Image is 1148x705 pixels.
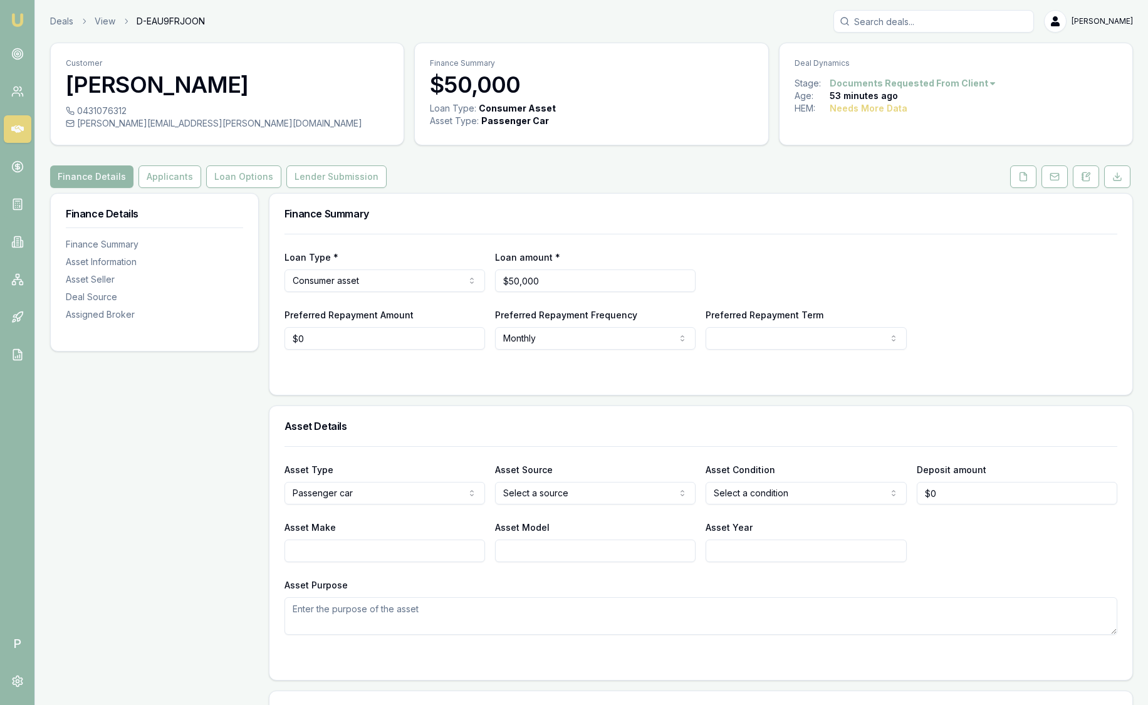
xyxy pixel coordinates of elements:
[795,102,830,115] div: HEM:
[706,522,753,533] label: Asset Year
[430,102,476,115] div: Loan Type:
[495,464,553,475] label: Asset Source
[495,522,550,533] label: Asset Model
[138,165,201,188] button: Applicants
[284,165,389,188] a: Lender Submission
[830,77,997,90] button: Documents Requested From Client
[137,15,205,28] span: D-EAU9FRJOON
[830,102,907,115] div: Needs More Data
[481,115,549,127] div: Passenger Car
[204,165,284,188] a: Loan Options
[95,15,115,28] a: View
[430,72,753,97] h3: $50,000
[66,238,243,251] div: Finance Summary
[284,580,348,590] label: Asset Purpose
[286,165,387,188] button: Lender Submission
[430,58,753,68] p: Finance Summary
[66,58,389,68] p: Customer
[66,72,389,97] h3: [PERSON_NAME]
[795,77,830,90] div: Stage:
[50,165,136,188] a: Finance Details
[833,10,1034,33] input: Search deals
[1072,16,1133,26] span: [PERSON_NAME]
[4,630,31,657] span: P
[430,115,479,127] div: Asset Type :
[830,90,898,102] div: 53 minutes ago
[795,58,1117,68] p: Deal Dynamics
[66,256,243,268] div: Asset Information
[136,165,204,188] a: Applicants
[10,13,25,28] img: emu-icon-u.png
[495,252,560,263] label: Loan amount *
[706,464,775,475] label: Asset Condition
[284,310,414,320] label: Preferred Repayment Amount
[284,252,338,263] label: Loan Type *
[66,308,243,321] div: Assigned Broker
[66,105,389,117] div: 0431076312
[50,15,73,28] a: Deals
[66,273,243,286] div: Asset Seller
[284,421,1117,431] h3: Asset Details
[479,102,556,115] div: Consumer Asset
[284,209,1117,219] h3: Finance Summary
[50,165,133,188] button: Finance Details
[284,522,336,533] label: Asset Make
[66,209,243,219] h3: Finance Details
[284,464,333,475] label: Asset Type
[206,165,281,188] button: Loan Options
[917,482,1117,504] input: $
[917,464,986,475] label: Deposit amount
[66,117,389,130] div: [PERSON_NAME][EMAIL_ADDRESS][PERSON_NAME][DOMAIN_NAME]
[495,269,696,292] input: $
[706,310,823,320] label: Preferred Repayment Term
[66,291,243,303] div: Deal Source
[50,15,205,28] nav: breadcrumb
[495,310,637,320] label: Preferred Repayment Frequency
[795,90,830,102] div: Age:
[284,327,485,350] input: $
